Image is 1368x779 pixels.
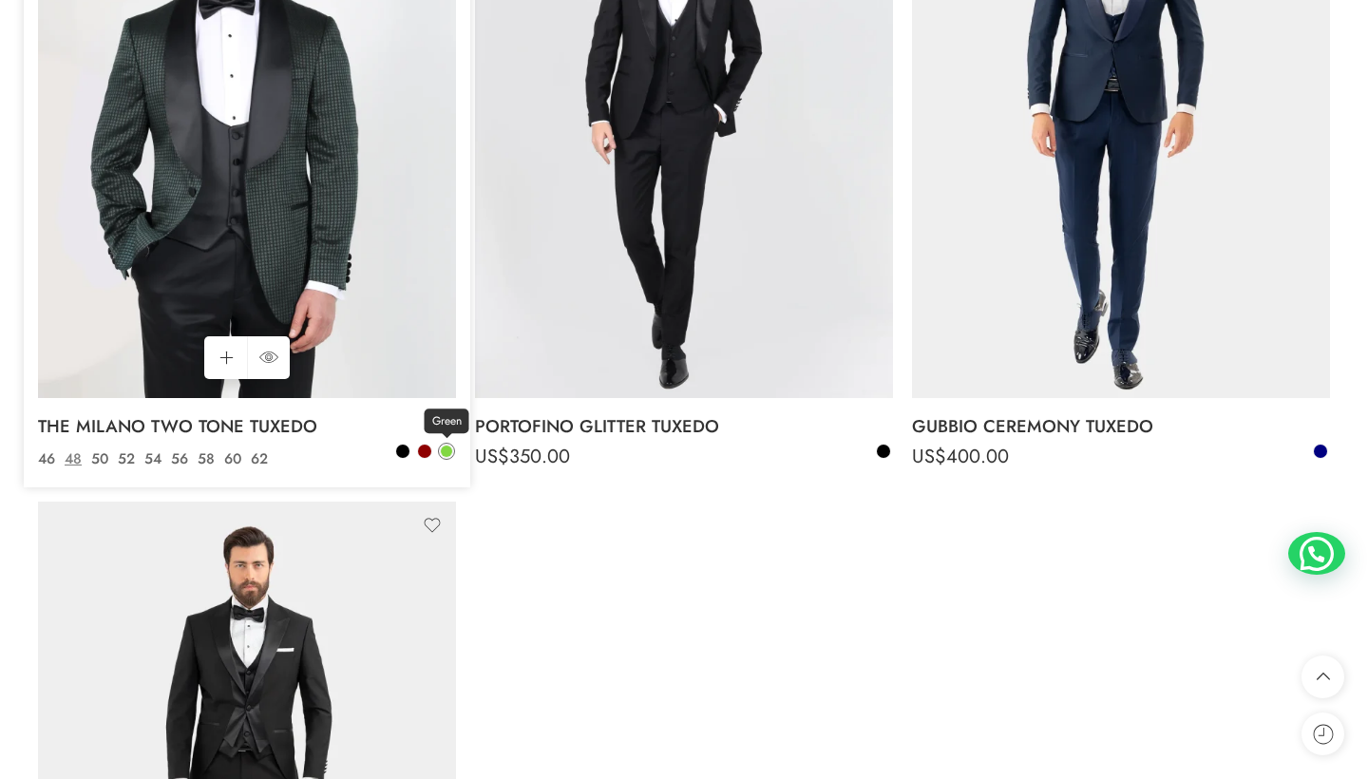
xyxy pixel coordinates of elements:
a: Navy [1312,443,1329,460]
a: 58 [193,448,219,470]
bdi: 450.00 [38,443,134,470]
a: 62 [246,448,273,470]
a: GUBBIO CEREMONY TUXEDO [912,408,1330,446]
span: US$ [38,443,72,470]
a: 60 [219,448,246,470]
a: 48 [60,448,86,470]
a: 52 [113,448,140,470]
bdi: 400.00 [912,443,1009,470]
a: 50 [86,448,113,470]
a: Green [438,443,455,460]
a: 54 [140,448,166,470]
a: Select options for “THE MILANO TWO TONE TUXEDO” [204,336,247,379]
span: Green [425,408,469,434]
a: THE MILANO TWO TONE TUXEDO [38,408,456,446]
a: Black [394,443,411,460]
a: QUICK SHOP [247,336,290,379]
a: PORTOFINO GLITTER TUXEDO [475,408,893,446]
a: 56 [166,448,193,470]
a: 46 [33,448,60,470]
span: US$ [912,443,946,470]
a: Black [875,443,892,460]
span: US$ [475,443,509,470]
a: Bordeaux [416,443,433,460]
bdi: 350.00 [475,443,570,470]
